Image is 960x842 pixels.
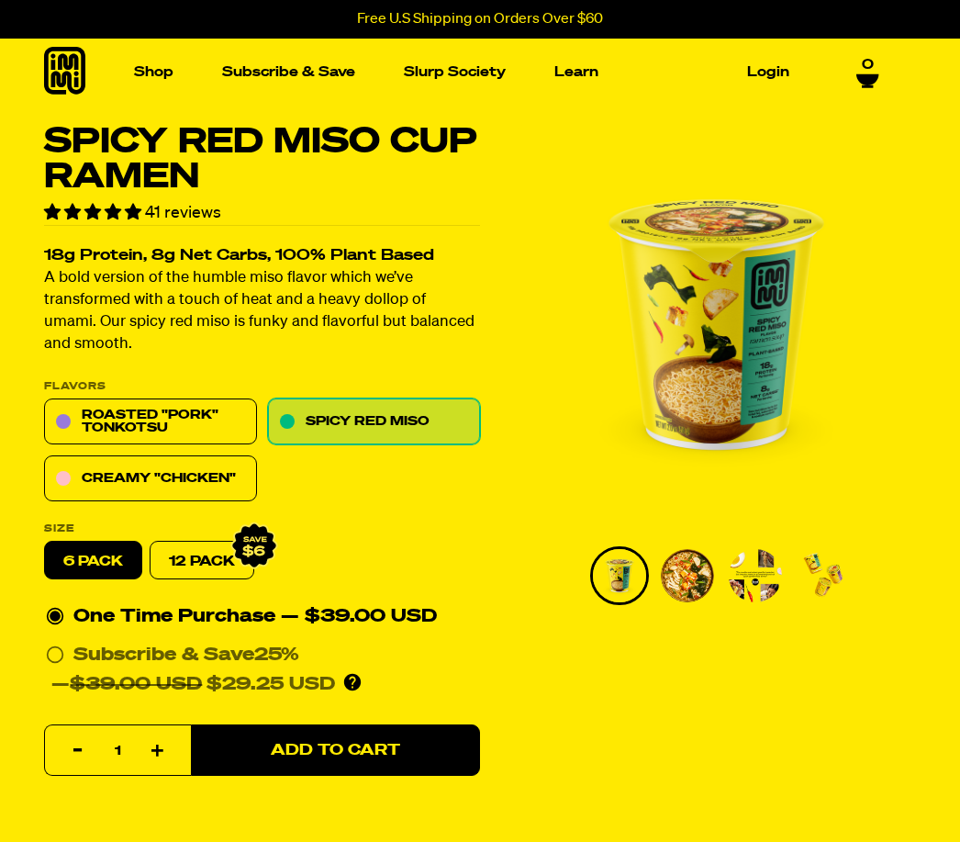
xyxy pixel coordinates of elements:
p: Flavors [44,382,480,392]
nav: Main navigation [127,39,797,106]
a: Shop [127,58,181,86]
a: Learn [547,58,606,86]
p: A bold version of the humble miso flavor which we’ve transformed with a touch of heat and a heavy... [44,268,480,356]
span: 25% [254,646,299,665]
del: $39.00 USD [70,676,202,694]
div: — $39.00 USD [281,602,437,632]
a: Slurp Society [396,58,513,86]
li: Go to slide 3 [726,546,785,605]
iframe: Marketing Popup [9,758,173,833]
li: 1 of 4 [517,125,916,524]
input: quantity [56,726,180,778]
h2: 18g Protein, 8g Net Carbs, 100% Plant Based [44,249,480,264]
img: Spicy Red Miso Cup Ramen [729,549,782,602]
div: Subscribe & Save [73,641,299,670]
span: 4.90 stars [44,205,145,221]
li: Go to slide 1 [590,546,649,605]
div: PDP main carousel thumbnails [517,546,916,605]
a: Roasted "Pork" Tonkotsu [44,399,257,445]
span: Add to Cart [271,743,400,758]
li: Go to slide 2 [658,546,717,605]
li: Go to slide 4 [794,546,853,605]
a: Subscribe & Save [215,58,363,86]
div: One Time Purchase [46,602,478,632]
div: PDP main carousel [517,125,916,524]
div: — $29.25 USD [51,670,335,700]
img: Spicy Red Miso Cup Ramen [661,549,714,602]
label: Size [44,524,480,534]
a: 0 [856,56,879,87]
img: Spicy Red Miso Cup Ramen [797,549,850,602]
img: Spicy Red Miso Cup Ramen [517,125,916,524]
a: Creamy "Chicken" [44,456,257,502]
a: Spicy Red Miso [268,399,481,445]
h1: Spicy Red Miso Cup Ramen [44,125,480,195]
label: 6 pack [44,542,142,580]
a: 12 Pack [150,542,254,580]
p: Free U.S Shipping on Orders Over $60 [357,11,603,28]
img: Spicy Red Miso Cup Ramen [593,549,646,602]
button: Add to Cart [191,725,480,777]
span: 41 reviews [145,205,221,221]
span: 0 [862,56,874,73]
a: Login [740,58,797,86]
